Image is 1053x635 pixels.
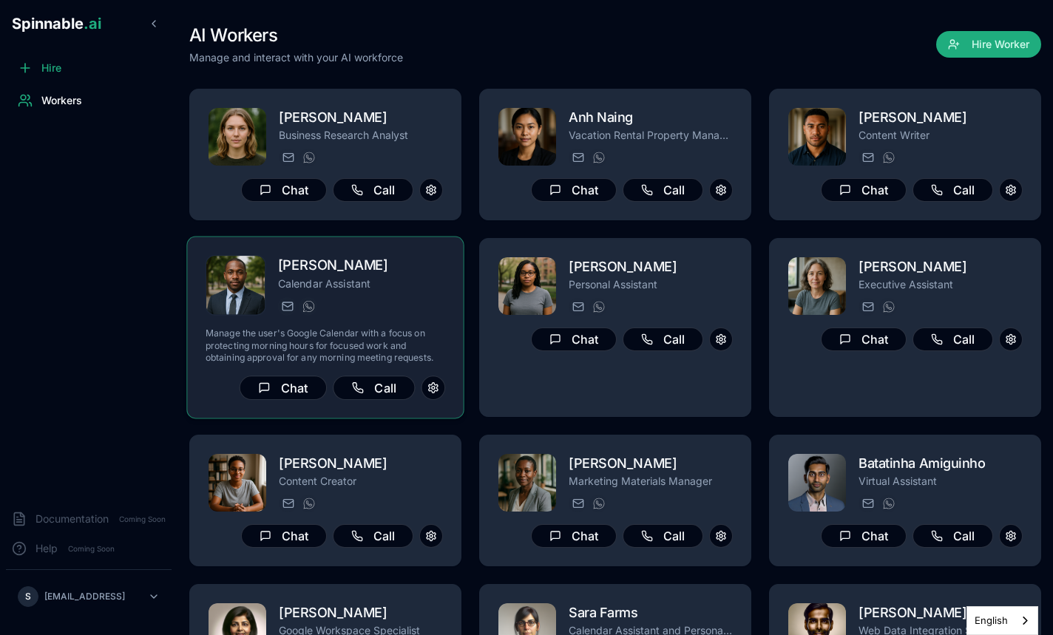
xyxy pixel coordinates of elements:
[35,541,58,556] span: Help
[531,524,617,548] button: Chat
[279,602,443,623] h2: [PERSON_NAME]
[593,301,605,313] img: WhatsApp
[303,152,315,163] img: WhatsApp
[593,152,605,163] img: WhatsApp
[883,301,895,313] img: WhatsApp
[41,61,61,75] span: Hire
[569,602,733,623] h2: Sara Farms
[623,327,703,351] button: Call
[531,327,617,351] button: Chat
[859,453,1023,474] h2: Batatinha Amiguinho
[241,178,327,202] button: Chat
[303,498,315,509] img: WhatsApp
[821,327,907,351] button: Chat
[279,107,443,128] h2: [PERSON_NAME]
[531,178,617,202] button: Chat
[859,128,1023,143] p: Content Writer
[241,524,327,548] button: Chat
[788,454,846,512] img: Batatinha Amiguinho
[883,152,895,163] img: WhatsApp
[302,300,314,312] img: WhatsApp
[569,149,586,166] button: Send email to anh.naing@getspinnable.ai
[913,327,993,351] button: Call
[859,257,1023,277] h2: [PERSON_NAME]
[967,607,1037,634] a: English
[41,93,82,108] span: Workers
[498,454,556,512] img: Olivia Bennett
[279,453,443,474] h2: [PERSON_NAME]
[209,108,266,166] img: Alice Santos
[821,178,907,202] button: Chat
[936,31,1041,58] button: Hire Worker
[279,495,297,512] button: Send email to rachel.morgan@getspinnable.ai
[589,149,607,166] button: WhatsApp
[25,591,31,602] span: S
[44,591,125,602] p: [EMAIL_ADDRESS]
[206,327,445,364] p: Manage the user's Google Calendar with a focus on protecting morning hours for focused work and o...
[84,15,101,33] span: .ai
[279,149,297,166] button: Send email to alice.santos@getspinnable.ai
[498,108,556,166] img: Anh Naing
[879,149,897,166] button: WhatsApp
[333,178,413,202] button: Call
[498,257,556,315] img: Martha Reynolds
[859,474,1023,489] p: Virtual Assistant
[859,298,876,316] button: Send email to victoria.blackwood@getspinnable.ai
[569,453,733,474] h2: [PERSON_NAME]
[299,495,317,512] button: WhatsApp
[788,257,846,315] img: Victoria Blackwood
[623,524,703,548] button: Call
[859,495,876,512] button: Send email to batatinha.amiguinho@getspinnable.ai
[913,178,993,202] button: Call
[333,376,415,400] button: Call
[569,495,586,512] button: Send email to olivia.bennett@getspinnable.ai
[966,606,1038,635] aside: Language selected: English
[569,107,733,128] h2: Anh Naing
[879,298,897,316] button: WhatsApp
[64,542,119,556] span: Coming Soon
[569,277,733,292] p: Personal Assistant
[35,512,109,526] span: Documentation
[299,297,316,315] button: WhatsApp
[788,108,846,166] img: Axel Tanaka
[299,149,317,166] button: WhatsApp
[569,128,733,143] p: Vacation Rental Property Manager
[569,474,733,489] p: Marketing Materials Manager
[589,495,607,512] button: WhatsApp
[240,376,327,400] button: Chat
[859,602,1023,623] h2: [PERSON_NAME]
[278,255,445,276] h2: [PERSON_NAME]
[623,178,703,202] button: Call
[859,149,876,166] button: Send email to axel.tanaka@getspinnable.ai
[333,524,413,548] button: Call
[189,24,403,47] h1: AI Workers
[859,277,1023,292] p: Executive Assistant
[821,524,907,548] button: Chat
[189,50,403,65] p: Manage and interact with your AI workforce
[593,498,605,509] img: WhatsApp
[589,298,607,316] button: WhatsApp
[913,524,993,548] button: Call
[279,474,443,489] p: Content Creator
[936,38,1041,53] a: Hire Worker
[879,495,897,512] button: WhatsApp
[12,582,166,611] button: S[EMAIL_ADDRESS]
[115,512,170,526] span: Coming Soon
[278,297,296,315] button: Send email to deandre_johnson@getspinnable.ai
[279,128,443,143] p: Business Research Analyst
[883,498,895,509] img: WhatsApp
[209,454,266,512] img: Rachel Morgan
[206,256,265,315] img: DeAndre Johnson
[278,276,445,291] p: Calendar Assistant
[569,298,586,316] button: Send email to martha.reynolds@getspinnable.ai
[966,606,1038,635] div: Language
[859,107,1023,128] h2: [PERSON_NAME]
[12,15,101,33] span: Spinnable
[569,257,733,277] h2: [PERSON_NAME]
